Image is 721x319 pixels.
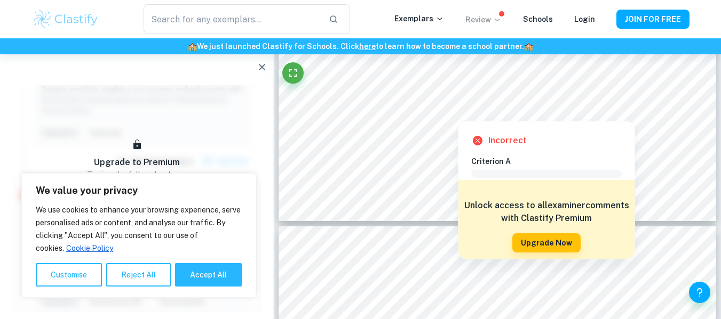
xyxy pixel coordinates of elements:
[464,199,629,225] h6: Unlock access to all examiner comments with Clastify Premium
[512,233,581,252] button: Upgrade Now
[359,42,376,51] a: here
[66,243,114,253] a: Cookie Policy
[282,62,304,84] button: Fullscreen
[2,40,719,52] h6: We just launched Clastify for Schools. Click to learn how to become a school partner.
[106,263,171,287] button: Reject All
[175,263,242,287] button: Accept All
[524,42,533,51] span: 🏫
[465,14,502,26] p: Review
[523,15,553,23] a: Schools
[488,134,527,147] h6: Incorrect
[689,282,710,303] button: Help and Feedback
[36,184,242,197] p: We value your privacy
[36,203,242,255] p: We use cookies to enhance your browsing experience, serve personalised ads or content, and analys...
[87,169,187,181] p: To view the full mark scheme
[36,263,102,287] button: Customise
[32,9,100,30] img: Clastify logo
[94,156,180,169] h6: Upgrade to Premium
[21,173,256,298] div: We value your privacy
[188,42,197,51] span: 🏫
[144,4,320,34] input: Search for any exemplars...
[574,15,595,23] a: Login
[394,13,444,24] p: Exemplars
[471,156,630,167] h6: Criterion A
[616,10,690,29] button: JOIN FOR FREE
